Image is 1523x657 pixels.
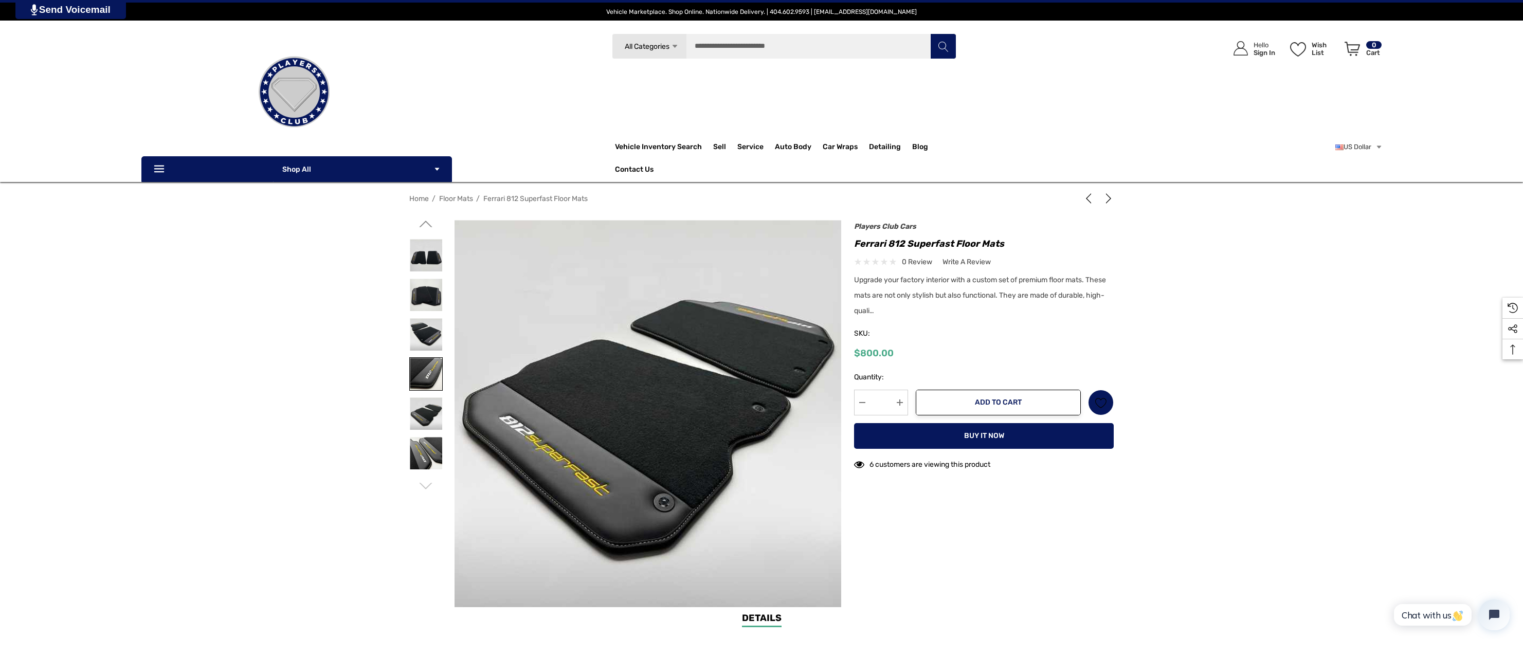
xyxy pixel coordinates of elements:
a: Details [742,611,782,627]
img: Players Club | Cars For Sale [243,41,346,143]
p: Shop All [141,156,452,182]
span: Service [737,142,764,154]
a: Blog [912,142,928,154]
svg: Icon User Account [1234,41,1248,56]
p: Wish List [1312,41,1339,57]
a: Service [737,137,775,157]
a: USD [1335,137,1383,157]
span: 0 review [902,255,932,268]
img: Ferrari 812 Superfast Floor Mats [410,437,442,469]
span: All Categories [624,42,669,51]
span: Car Wraps [823,142,858,154]
a: Players Club Cars [854,222,916,231]
a: Sign in [1222,31,1280,66]
button: Buy it now [854,423,1114,449]
span: Detailing [869,142,901,154]
img: Ferrari 812 Superfast Floor Mats [410,397,442,430]
span: $800.00 [854,348,894,359]
a: Sell [713,137,737,157]
a: Detailing [869,137,912,157]
svg: Recently Viewed [1508,303,1518,313]
button: Search [930,33,956,59]
iframe: Tidio Chat [1383,591,1518,639]
a: Vehicle Inventory Search [615,142,702,154]
svg: Social Media [1508,324,1518,334]
span: Auto Body [775,142,811,154]
a: Home [409,194,429,203]
a: Ferrari 812 Superfast Floor Mats [483,194,588,203]
span: SKU: [854,326,905,341]
p: Cart [1366,49,1382,57]
svg: Wish List [1095,397,1107,409]
button: Add to Cart [916,390,1081,415]
h1: Ferrari 812 Superfast Floor Mats [854,235,1114,252]
label: Quantity: [854,371,908,384]
span: Vehicle Marketplace. Shop Online. Nationwide Delivery. | 404.602.9593 | [EMAIL_ADDRESS][DOMAIN_NAME] [606,8,917,15]
svg: Wish List [1290,42,1306,57]
img: Ferrari 812 Superfast Floor Mats [410,358,442,390]
a: Next [1099,193,1114,204]
img: Ferrari 812 Superfast Floor Mats [410,318,442,351]
img: PjwhLS0gR2VuZXJhdG9yOiBHcmF2aXQuaW8gLS0+PHN2ZyB4bWxucz0iaHR0cDovL3d3dy53My5vcmcvMjAwMC9zdmciIHhtb... [31,4,38,15]
p: Sign In [1254,49,1275,57]
svg: Icon Arrow Down [433,166,441,173]
svg: Go to slide 1 of 3 [420,480,432,492]
span: Upgrade your factory interior with a custom set of premium floor mats. These mats are not only st... [854,276,1106,315]
a: Auto Body [775,137,823,157]
a: Car Wraps [823,137,869,157]
nav: Breadcrumb [409,190,1114,208]
span: Write a Review [942,258,991,267]
img: Ferrari 812 Superfast Floor Mats [410,279,442,311]
div: 6 customers are viewing this product [854,455,990,471]
a: Floor Mats [439,194,473,203]
p: 0 [1366,41,1382,49]
a: Cart with 0 items [1340,31,1383,71]
svg: Review Your Cart [1345,42,1360,56]
a: Wish List [1088,390,1114,415]
a: Contact Us [615,165,654,176]
svg: Icon Arrow Down [671,43,679,50]
span: Sell [713,142,726,154]
svg: Icon Line [153,163,168,175]
svg: Top [1502,344,1523,355]
svg: Go to slide 2 of 3 [420,217,432,230]
a: All Categories Icon Arrow Down Icon Arrow Up [612,33,686,59]
a: Previous [1083,193,1098,204]
a: Write a Review [942,255,991,268]
a: Wish List Wish List [1285,31,1340,66]
p: Hello [1254,41,1275,49]
img: Ferrari 812 Superfast Floor Mats [410,239,442,271]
